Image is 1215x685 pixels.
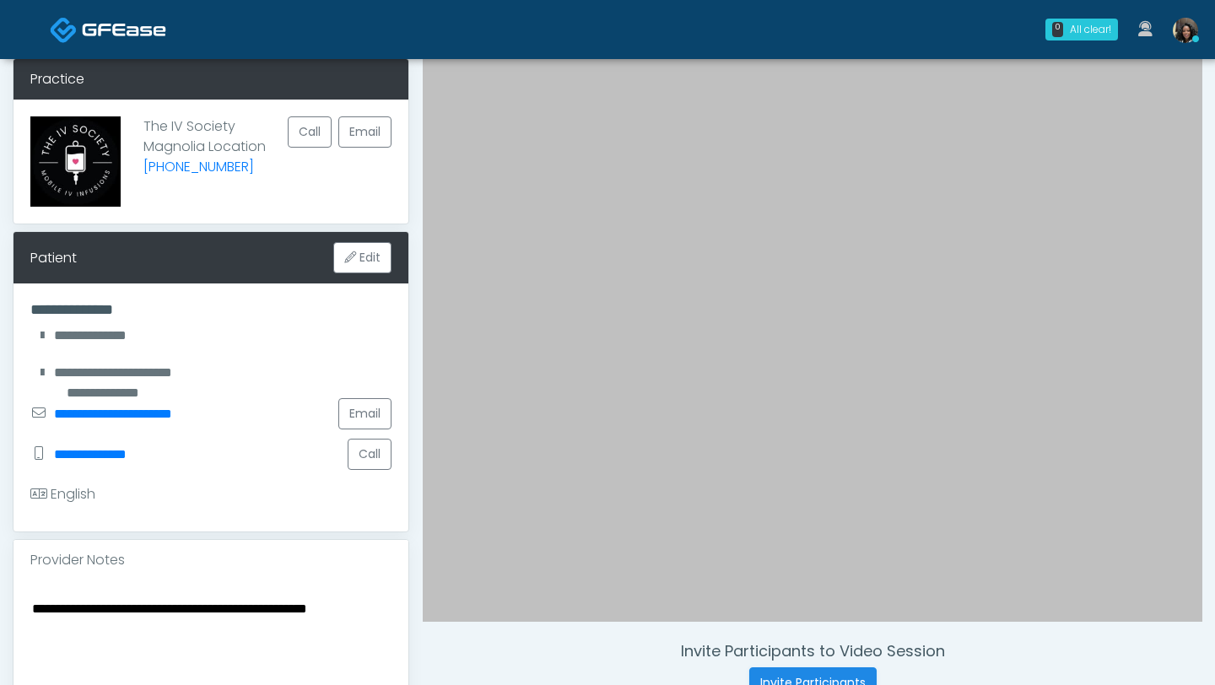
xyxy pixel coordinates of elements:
[338,398,391,429] a: Email
[30,116,121,207] img: Provider image
[1052,22,1063,37] div: 0
[50,16,78,44] img: Docovia
[348,439,391,470] button: Call
[13,7,64,57] button: Open LiveChat chat widget
[333,242,391,273] button: Edit
[13,540,408,580] div: Provider Notes
[288,116,332,148] button: Call
[143,157,254,176] a: [PHONE_NUMBER]
[1173,18,1198,43] img: Nike Elizabeth Akinjero
[13,59,408,100] div: Practice
[423,642,1202,661] h4: Invite Participants to Video Session
[50,2,166,57] a: Docovia
[1035,12,1128,47] a: 0 All clear!
[1070,22,1111,37] div: All clear!
[30,484,95,504] div: English
[30,248,77,268] div: Patient
[82,21,166,38] img: Docovia
[143,116,266,193] p: The IV Society Magnolia Location
[338,116,391,148] a: Email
